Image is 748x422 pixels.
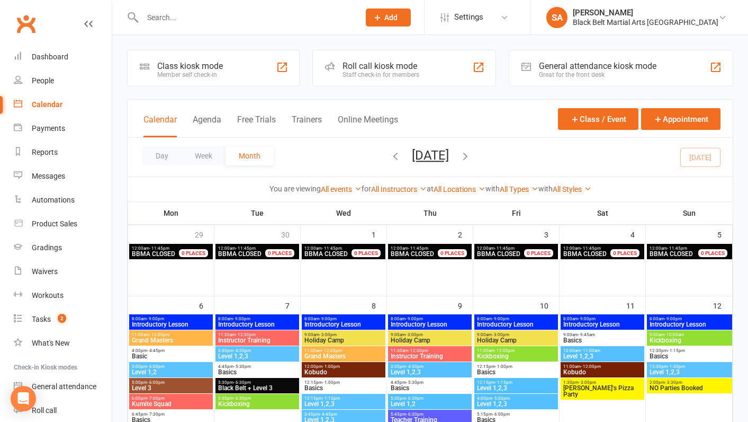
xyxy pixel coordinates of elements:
span: - 1:15pm [668,348,685,353]
span: 9:00am [304,332,383,337]
div: Workouts [32,291,64,300]
a: Product Sales [14,212,112,236]
th: Thu [387,202,473,224]
span: 12:15pm [476,380,556,385]
span: 8:00am [476,316,556,321]
span: Level 1,2,3 [476,401,556,407]
div: SA [546,7,567,28]
span: 4:00pm [476,396,556,401]
span: 11:00am [304,348,383,353]
span: - 1:30pm [668,364,685,369]
div: 11 [626,296,645,314]
span: Level 1,2,3 [304,401,383,407]
span: 1:30pm [563,380,642,385]
div: 2 [458,225,473,243]
span: - 5:30pm [233,364,251,369]
button: Free Trials [237,115,276,137]
span: - 6:00pm [147,364,165,369]
span: Basics [304,385,383,391]
div: Reports [32,148,58,156]
div: 0 PLACES [610,249,639,257]
button: Online Meetings [338,115,398,137]
div: 8 [372,296,386,314]
span: Holiday Camp [304,337,383,344]
a: All Locations [434,185,485,194]
a: All Types [500,185,538,194]
span: - 1:00pm [322,364,340,369]
th: Tue [214,202,301,224]
div: Roll call [32,406,57,415]
span: 8:00am [563,316,642,321]
button: Class / Event [558,108,638,130]
span: 9:00am [649,332,730,337]
span: - 11:45pm [149,246,169,251]
div: Gradings [32,243,62,252]
span: Holiday Camp [390,337,470,344]
a: Calendar [14,93,112,117]
input: Search... [139,10,352,25]
span: Basics [476,369,556,375]
div: Open Intercom Messenger [11,386,36,411]
span: - 6:00pm [492,412,510,417]
button: Week [182,146,226,165]
span: - 3:30pm [665,380,682,385]
div: 0 PLACES [698,249,727,257]
span: 12:00am [390,246,450,251]
span: - 6:30pm [233,396,251,401]
span: - 9:00pm [664,316,682,321]
div: Payments [32,124,65,133]
button: Day [142,146,182,165]
span: Introductory Lesson [649,321,730,328]
span: Level 1,2,3 [390,369,470,375]
span: - 4:30pm [406,364,423,369]
span: - 9:00pm [147,316,164,321]
span: - 3:00pm [319,332,337,337]
span: 4:00pm [131,348,211,353]
span: 11:30am [390,348,470,353]
span: Kickboxing [476,353,556,359]
a: Automations [14,188,112,212]
a: Workouts [14,284,112,307]
div: Waivers [32,267,58,276]
span: - 12:00pm [494,348,515,353]
span: - 11:45pm [408,246,428,251]
a: Reports [14,140,112,164]
span: 12:00am [563,246,623,251]
span: 5:45pm [390,412,470,417]
span: - 1:15pm [322,396,340,401]
span: - 11:00am [581,348,600,353]
span: 11:00am [131,332,211,337]
span: Holiday Camp [476,337,556,344]
span: - 1:00pm [322,380,340,385]
span: - 1:15pm [495,380,512,385]
span: 4:45pm [218,364,297,369]
div: Calendar [32,100,62,109]
div: 1 [372,225,386,243]
span: Instructor Training [390,353,470,359]
span: - 11:45pm [581,246,601,251]
span: 12:00am [476,246,537,251]
a: All events [321,185,362,194]
span: Kickboxing [649,337,730,344]
span: Kumite Squad [131,401,211,407]
a: Gradings [14,236,112,260]
div: 5 [717,225,732,243]
span: Level 1,2,3 [218,353,297,359]
div: Class kiosk mode [157,61,223,71]
th: Sun [646,202,733,224]
span: 12:15pm [304,380,383,385]
span: BBMA CLOSED [477,250,520,258]
span: Kobudo [563,369,642,375]
span: Introductory Lesson [563,321,642,328]
button: Month [226,146,274,165]
span: 11:30am [218,332,297,337]
div: 6 [199,296,214,314]
div: 0 PLACES [265,249,294,257]
span: - 3:00pm [492,332,509,337]
div: Member self check-in [157,71,223,78]
button: [DATE] [412,148,449,163]
span: Level 1,2,3 [649,369,730,375]
span: 11:00am [476,348,556,353]
a: Messages [14,164,112,188]
span: - 12:00pm [322,348,342,353]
